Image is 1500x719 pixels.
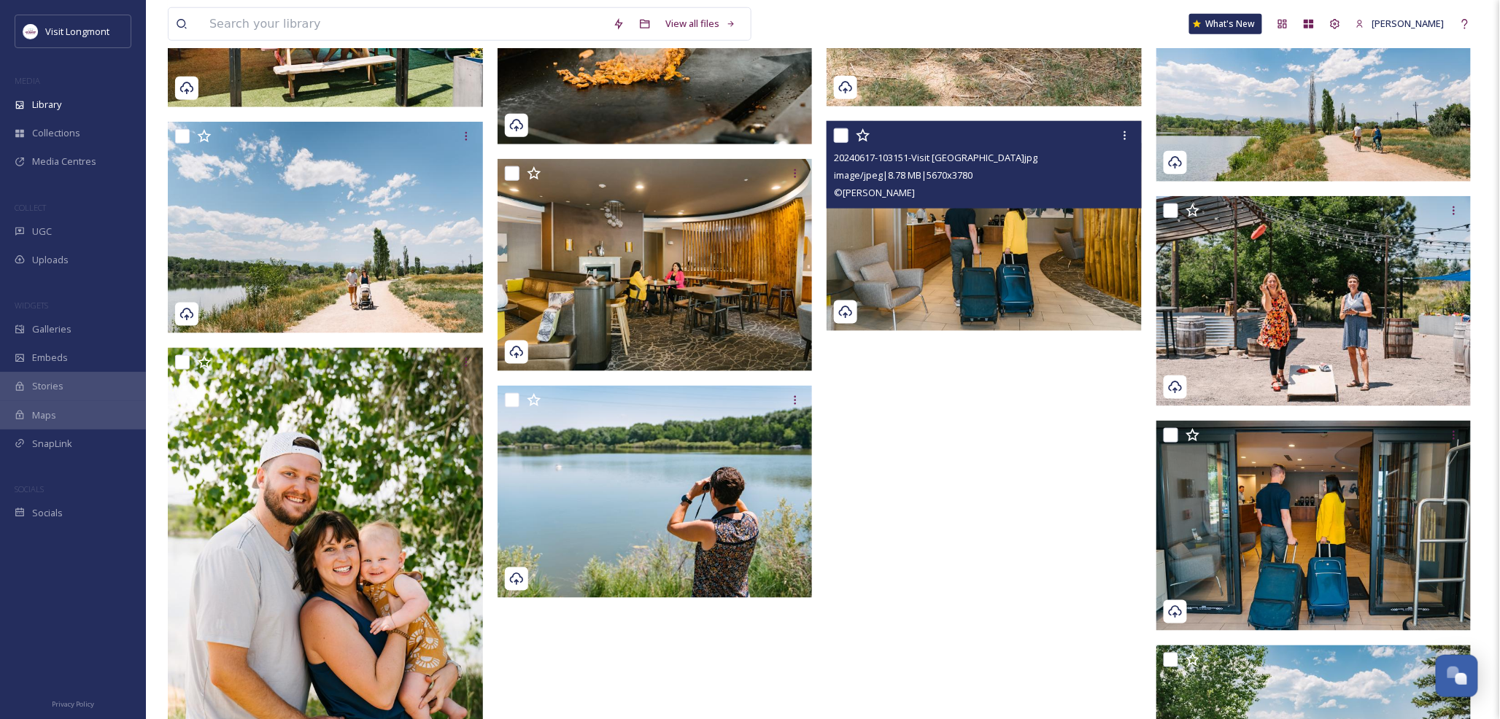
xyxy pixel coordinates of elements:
span: Library [32,98,61,112]
span: Uploads [32,253,69,267]
img: 20240617-103135-Visit Longmont.jpg [1156,421,1472,631]
span: MEDIA [15,75,40,86]
img: 20240617-103151-Visit Longmont.jpg [827,121,1142,331]
span: Socials [32,506,63,520]
a: What's New [1189,14,1262,34]
span: WIDGETS [15,300,48,311]
span: Visit Longmont [45,25,109,38]
input: Search your library [202,8,606,40]
span: SOCIALS [15,483,44,494]
span: Embeds [32,351,68,365]
span: UGC [32,225,52,238]
span: 20240617-103151-Visit [GEOGRAPHIC_DATA]jpg [834,151,1037,164]
span: Maps [32,408,56,422]
span: COLLECT [15,202,46,213]
img: 20240617-102101-Visit Longmont.jpg [498,159,816,371]
span: Media Centres [32,155,96,168]
img: 20240617-140450-Visit Longmont.jpg [168,122,486,334]
span: [PERSON_NAME] [1372,17,1445,30]
span: SnapLink [32,437,72,451]
button: Open Chat [1436,655,1478,697]
span: Galleries [32,322,71,336]
span: Privacy Policy [52,699,94,709]
span: © [PERSON_NAME] [834,186,915,199]
span: Stories [32,379,63,393]
img: longmont.jpg [23,24,38,39]
span: image/jpeg | 8.78 MB | 5670 x 3780 [834,168,973,182]
img: 20240617-130129-Visit Longmont.jpg [1156,196,1472,406]
img: 20240617-140937-Visit Longmont.jpg [498,386,816,598]
a: View all files [658,9,743,38]
a: [PERSON_NAME] [1348,9,1452,38]
a: Privacy Policy [52,694,94,712]
span: Collections [32,126,80,140]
